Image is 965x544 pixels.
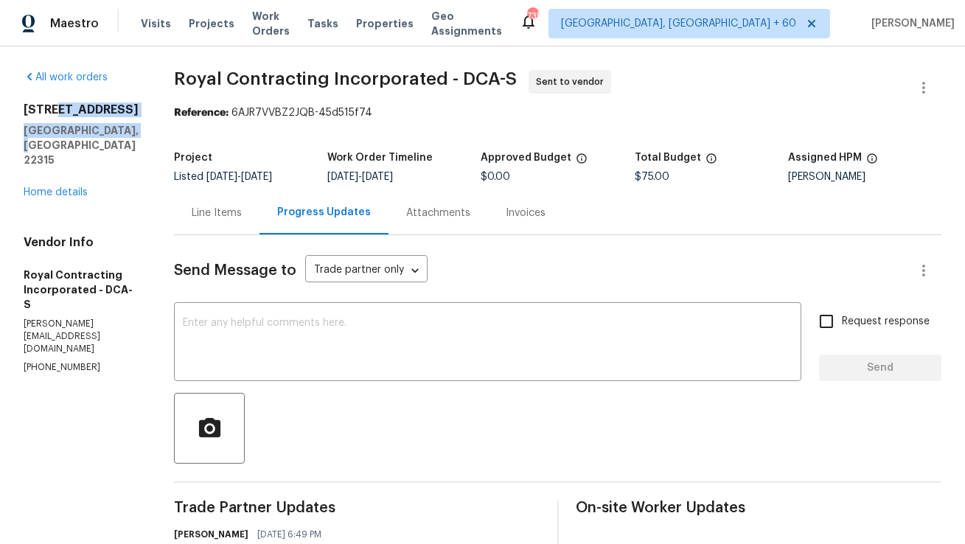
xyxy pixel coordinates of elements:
h2: [STREET_ADDRESS] [24,102,139,117]
span: Sent to vendor [536,74,610,89]
div: 735 [527,9,537,24]
span: [GEOGRAPHIC_DATA], [GEOGRAPHIC_DATA] + 60 [561,16,796,31]
span: [DATE] [206,172,237,182]
span: Maestro [50,16,99,31]
h5: Approved Budget [481,153,571,163]
h5: Royal Contracting Incorporated - DCA-S [24,268,139,312]
span: Properties [356,16,414,31]
span: $75.00 [635,172,669,182]
div: [PERSON_NAME] [788,172,941,182]
div: Trade partner only [305,259,428,283]
span: Royal Contracting Incorporated - DCA-S [174,70,517,88]
a: All work orders [24,72,108,83]
h5: Work Order Timeline [327,153,433,163]
span: [DATE] [327,172,358,182]
h4: Vendor Info [24,235,139,250]
h5: Total Budget [635,153,701,163]
a: Home details [24,187,88,198]
h6: [PERSON_NAME] [174,527,248,542]
span: Trade Partner Updates [174,501,540,515]
p: [PERSON_NAME][EMAIL_ADDRESS][DOMAIN_NAME] [24,318,139,355]
span: Work Orders [252,9,290,38]
p: [PHONE_NUMBER] [24,361,139,374]
span: The total cost of line items that have been approved by both Opendoor and the Trade Partner. This... [576,153,588,172]
span: [DATE] [241,172,272,182]
span: The total cost of line items that have been proposed by Opendoor. This sum includes line items th... [706,153,717,172]
span: [PERSON_NAME] [865,16,955,31]
span: $0.00 [481,172,510,182]
div: Line Items [192,206,242,220]
span: Projects [189,16,234,31]
span: [DATE] 6:49 PM [257,527,321,542]
span: - [327,172,393,182]
div: Invoices [506,206,546,220]
span: The hpm assigned to this work order. [866,153,878,172]
span: On-site Worker Updates [576,501,942,515]
span: Listed [174,172,272,182]
span: Tasks [307,18,338,29]
div: Progress Updates [277,205,371,220]
div: Attachments [406,206,470,220]
span: Visits [141,16,171,31]
span: - [206,172,272,182]
span: Request response [842,314,930,329]
h5: [GEOGRAPHIC_DATA], [GEOGRAPHIC_DATA] 22315 [24,123,139,167]
b: Reference: [174,108,229,118]
div: 6AJR7VVBZ2JQB-45d515f74 [174,105,941,120]
span: Send Message to [174,263,296,278]
h5: Assigned HPM [788,153,862,163]
span: Geo Assignments [431,9,502,38]
span: [DATE] [362,172,393,182]
h5: Project [174,153,212,163]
